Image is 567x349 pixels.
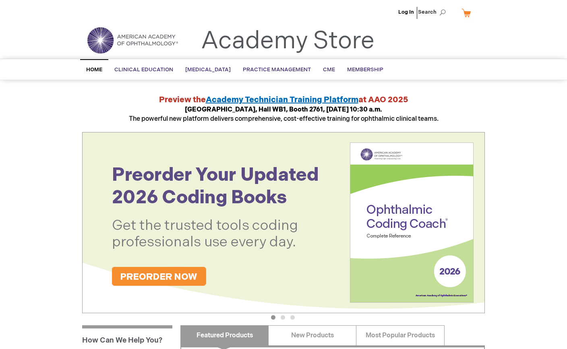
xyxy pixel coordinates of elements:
span: Clinical Education [114,66,173,73]
a: Academy Store [201,27,375,56]
a: Most Popular Products [356,325,444,345]
button: 2 of 3 [281,315,285,320]
a: Featured Products [180,325,269,345]
span: The powerful new platform delivers comprehensive, cost-effective training for ophthalmic clinical... [129,106,439,123]
span: CME [323,66,335,73]
button: 1 of 3 [271,315,275,320]
a: New Products [268,325,356,345]
a: Log In [398,9,414,15]
span: [MEDICAL_DATA] [185,66,231,73]
span: Practice Management [243,66,311,73]
button: 3 of 3 [290,315,295,320]
strong: [GEOGRAPHIC_DATA], Hall WB1, Booth 2761, [DATE] 10:30 a.m. [185,106,382,114]
span: Search [418,4,449,20]
strong: Preview the at AAO 2025 [159,95,408,105]
span: Home [86,66,102,73]
a: Academy Technician Training Platform [206,95,358,105]
span: Membership [347,66,383,73]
